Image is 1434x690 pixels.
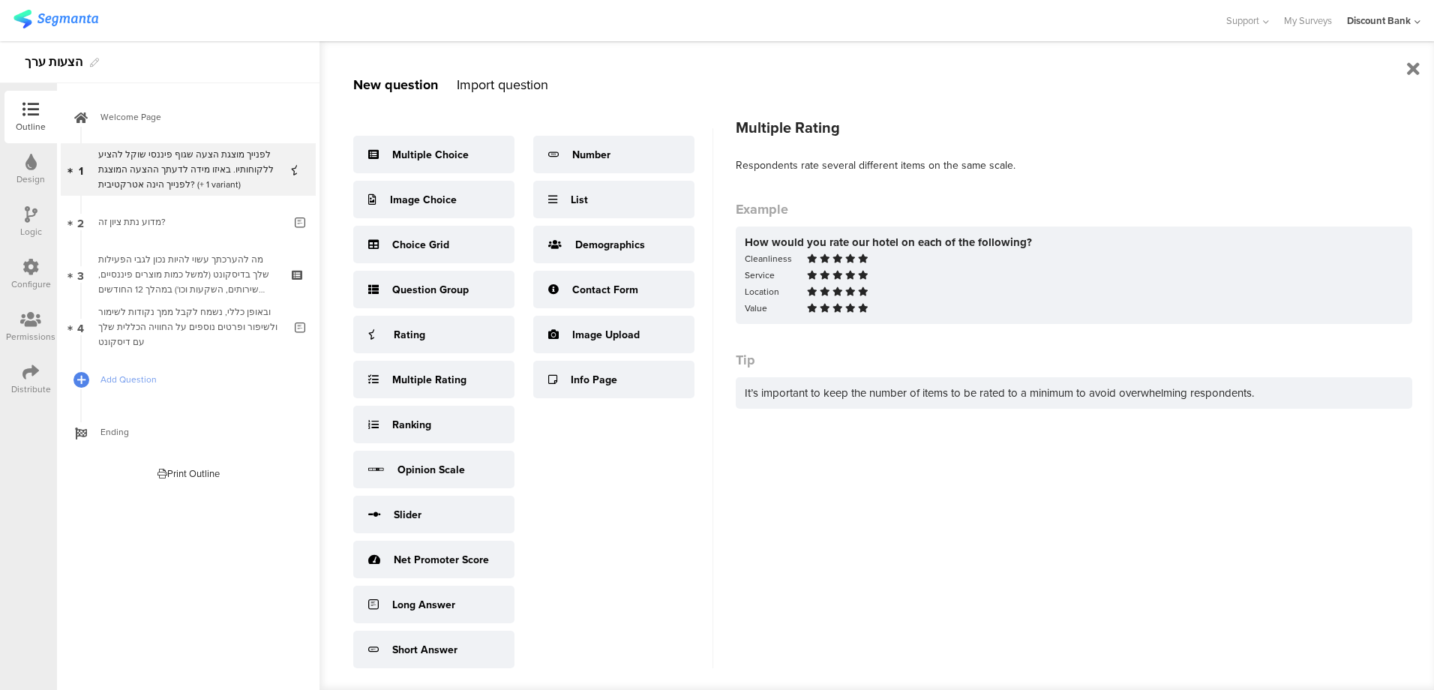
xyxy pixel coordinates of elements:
[394,552,489,568] div: Net Promoter Score
[745,234,1403,250] div: How would you rate our hotel on each of the following?
[392,417,431,433] div: Ranking
[20,225,42,238] div: Logic
[61,196,316,248] a: 2 מדוע נתת ציון זה?
[1226,13,1259,28] span: Support
[11,277,51,291] div: Configure
[1347,13,1411,28] div: Discount Bank
[392,282,469,298] div: Question Group
[25,50,82,74] div: הצעות ערך
[397,462,465,478] div: Opinion Scale
[98,147,277,192] div: לפנייך מוצגת הצעה שגוף פיננסי שוקל להציע ללקוחותיו. באיזו מידה לדעתך ההצעה המוצגת לפנייך הינה אטר...
[98,252,277,297] div: מה להערכתך עשוי להיות נכון לגבי הפעילות שלך בדיסקונט (למשל כמות מוצרים פיננסיים, שירותים, השקעות ...
[77,319,84,335] span: 4
[79,161,83,178] span: 1
[13,10,98,28] img: segmanta logo
[745,283,805,300] span: Location
[157,466,220,481] div: Print Outline
[745,300,805,316] span: Value
[394,507,421,523] div: Slider
[16,120,46,133] div: Outline
[745,250,805,267] span: Cleanliness
[100,424,292,439] span: Ending
[572,147,610,163] div: Number
[736,377,1412,409] div: It’s important to keep the number of items to be rated to a minimum to avoid overwhelming respond...
[77,266,84,283] span: 3
[6,330,55,343] div: Permissions
[392,147,469,163] div: Multiple Choice
[571,372,617,388] div: Info Page
[77,214,84,230] span: 2
[16,172,45,186] div: Design
[61,91,316,143] a: Welcome Page
[572,282,638,298] div: Contact Form
[575,237,645,253] div: Demographics
[745,267,805,283] span: Service
[353,75,438,94] div: New question
[98,214,283,229] div: מדוע נתת ציון זה?
[572,327,640,343] div: Image Upload
[736,350,1412,370] div: Tip
[736,199,1412,219] div: Example
[11,382,51,396] div: Distribute
[392,237,449,253] div: Choice Grid
[571,192,588,208] div: List
[392,642,457,658] div: Short Answer
[457,75,548,94] div: Import question
[736,157,1412,173] div: Respondents rate several different items on the same scale.
[100,372,292,387] span: Add Question
[394,327,425,343] div: Rating
[61,301,316,353] a: 4 ובאופן כללי, נשמח לקבל ממך נקודות לשימור ולשיפור ופרטים נוספים על החוויה הכללית שלך עם דיסקונט
[61,143,316,196] a: 1 לפנייך מוצגת הצעה שגוף פיננסי שוקל להציע ללקוחותיו. באיזו מידה לדעתך ההצעה המוצגת לפנייך הינה א...
[100,109,292,124] span: Welcome Page
[736,116,1412,139] div: Multiple Rating
[61,248,316,301] a: 3 מה להערכתך עשוי להיות נכון לגבי הפעילות שלך בדיסקונט (למשל כמות מוצרים פיננסיים, שירותים, השקעו...
[392,597,455,613] div: Long Answer
[98,304,283,349] div: ובאופן כללי, נשמח לקבל ממך נקודות לשימור ולשיפור ופרטים נוספים על החוויה הכללית שלך עם דיסקונט
[61,406,316,458] a: Ending
[392,372,466,388] div: Multiple Rating
[390,192,457,208] div: Image Choice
